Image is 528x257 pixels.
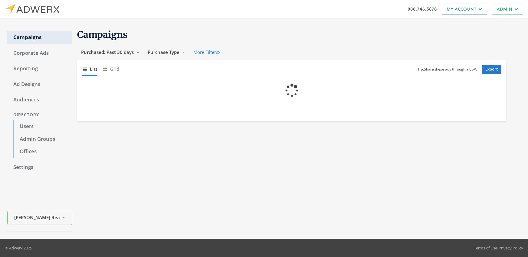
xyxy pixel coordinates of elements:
[7,78,72,91] a: Ad Designs
[13,120,72,133] a: Users
[13,145,72,158] a: Offices
[14,214,60,221] span: [PERSON_NAME] Realty
[417,67,477,72] small: Share these ads through a CSV.
[77,29,128,40] span: Campaigns
[7,47,72,60] a: Corporate Ads
[417,67,424,72] b: Tip:
[5,245,32,251] p: © Adwerx 2025
[442,4,487,15] a: My Account
[7,161,72,174] a: Settings
[189,47,224,58] button: More Filters
[492,4,523,15] a: Admin
[7,94,72,106] a: Audiences
[13,133,72,146] a: Admin Groups
[148,49,179,55] span: Purchase Type
[144,47,189,58] button: Purchase Type
[499,245,523,251] a: Privacy Policy
[82,63,97,76] button: List
[81,49,134,55] span: Purchased: Past 30 days
[110,66,119,73] span: Grid
[90,66,97,73] span: List
[482,65,501,74] a: Export
[408,6,437,12] a: 888.746.5678
[7,109,72,120] div: Directory
[474,245,523,251] div: •
[77,47,144,58] button: Purchased: Past 30 days
[474,245,497,251] a: Terms of Use
[5,4,59,15] img: Adwerx
[7,62,72,75] a: Reporting
[7,211,72,225] button: [PERSON_NAME] Realty
[102,63,119,76] button: Grid
[7,31,72,44] a: Campaigns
